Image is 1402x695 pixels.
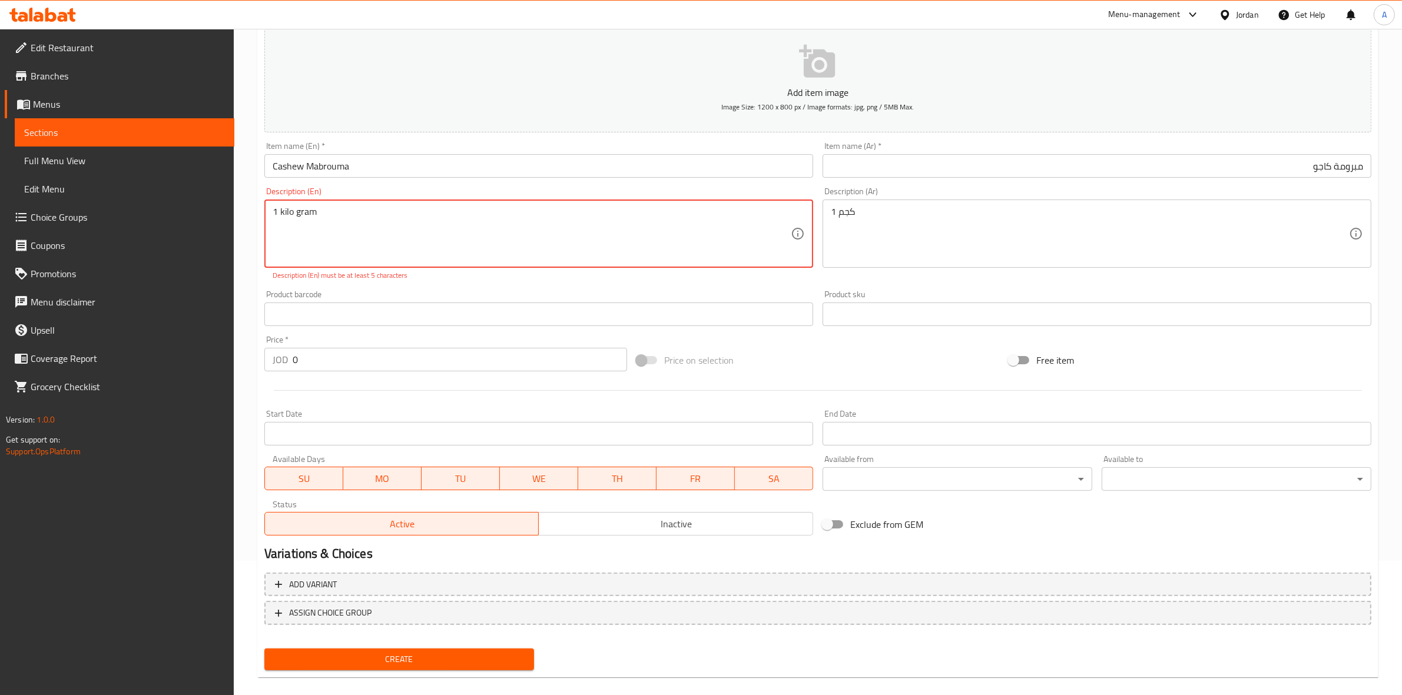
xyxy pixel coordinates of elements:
[5,34,234,62] a: Edit Restaurant
[270,470,339,487] span: SU
[578,467,657,490] button: TH
[273,206,791,262] textarea: 1 kilo gram
[1108,8,1181,22] div: Menu-management
[823,467,1092,491] div: ​
[1236,8,1259,21] div: Jordan
[273,270,805,281] p: Description (En) must be at least 5 characters
[15,147,234,175] a: Full Menu View
[5,62,234,90] a: Branches
[740,470,808,487] span: SA
[1382,8,1387,21] span: A
[823,154,1371,178] input: Enter name Ar
[6,432,60,447] span: Get support on:
[5,316,234,344] a: Upsell
[293,348,627,371] input: Please enter price
[343,467,422,490] button: MO
[543,516,808,533] span: Inactive
[33,97,225,111] span: Menus
[264,512,539,536] button: Active
[5,373,234,401] a: Grocery Checklist
[15,118,234,147] a: Sections
[850,517,923,531] span: Exclude from GEM
[31,41,225,55] span: Edit Restaurant
[5,90,234,118] a: Menus
[24,154,225,168] span: Full Menu View
[264,573,1371,597] button: Add variant
[5,288,234,316] a: Menu disclaimer
[31,380,225,394] span: Grocery Checklist
[505,470,574,487] span: WE
[426,470,495,487] span: TU
[15,175,234,203] a: Edit Menu
[5,260,234,288] a: Promotions
[31,295,225,309] span: Menu disclaimer
[264,302,813,326] input: Please enter product barcode
[264,25,1371,132] button: Add item imageImage Size: 1200 x 800 px / Image formats: jpg, png / 5MB Max.
[5,344,234,373] a: Coverage Report
[274,652,525,667] span: Create
[273,353,288,367] p: JOD
[6,412,35,427] span: Version:
[1102,467,1371,491] div: ​
[264,601,1371,625] button: ASSIGN CHOICE GROUP
[538,512,813,536] button: Inactive
[264,545,1371,563] h2: Variations & Choices
[1036,353,1074,367] span: Free item
[264,154,813,178] input: Enter name En
[31,323,225,337] span: Upsell
[348,470,417,487] span: MO
[31,238,225,252] span: Coupons
[823,302,1371,326] input: Please enter product sku
[283,85,1353,99] p: Add item image
[24,182,225,196] span: Edit Menu
[31,267,225,281] span: Promotions
[422,467,500,490] button: TU
[721,100,914,114] span: Image Size: 1200 x 800 px / Image formats: jpg, png / 5MB Max.
[5,203,234,231] a: Choice Groups
[661,470,730,487] span: FR
[664,353,734,367] span: Price on selection
[583,470,652,487] span: TH
[264,467,343,490] button: SU
[31,69,225,83] span: Branches
[31,351,225,365] span: Coverage Report
[24,125,225,139] span: Sections
[37,412,55,427] span: 1.0.0
[500,467,578,490] button: WE
[31,210,225,224] span: Choice Groups
[5,231,234,260] a: Coupons
[6,444,81,459] a: Support.OpsPlatform
[657,467,735,490] button: FR
[270,516,535,533] span: Active
[289,577,337,592] span: Add variant
[735,467,813,490] button: SA
[289,606,372,620] span: ASSIGN CHOICE GROUP
[831,206,1349,262] textarea: 1 كجم
[264,649,534,670] button: Create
